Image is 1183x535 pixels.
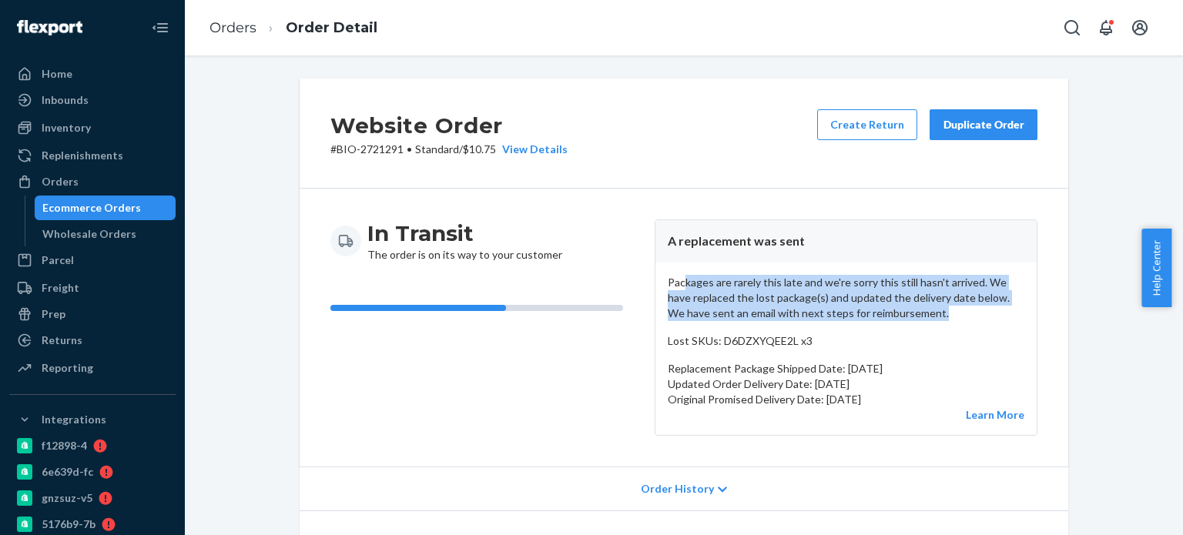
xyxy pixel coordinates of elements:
[286,19,377,36] a: Order Detail
[9,433,176,458] a: f12898-4
[1091,12,1121,43] button: Open notifications
[367,219,562,262] div: The order is on its way to your customer
[145,12,176,43] button: Close Navigation
[1141,229,1171,307] button: Help Center
[42,438,87,453] div: f12898-4
[943,117,1024,132] div: Duplicate Order
[9,248,176,273] a: Parcel
[42,174,79,189] div: Orders
[42,92,89,108] div: Inbounds
[415,142,459,155] span: Standard
[9,62,176,86] a: Home
[668,333,1024,349] p: Lost SKUs: D6DZXYQEE2L x3
[1124,12,1155,43] button: Open account menu
[9,486,176,510] a: gnzsuz-v5
[197,5,390,51] ol: breadcrumbs
[42,226,136,242] div: Wholesale Orders
[9,169,176,194] a: Orders
[9,115,176,140] a: Inventory
[42,148,123,163] div: Replenishments
[42,120,91,135] div: Inventory
[42,306,65,322] div: Prep
[42,200,141,216] div: Ecommerce Orders
[817,109,917,140] button: Create Return
[1057,12,1087,43] button: Open Search Box
[42,333,82,348] div: Returns
[9,143,176,168] a: Replenishments
[35,196,176,220] a: Ecommerce Orders
[9,356,176,380] a: Reporting
[367,219,562,247] h3: In Transit
[9,407,176,432] button: Integrations
[930,109,1037,140] button: Duplicate Order
[9,328,176,353] a: Returns
[42,360,93,376] div: Reporting
[17,20,82,35] img: Flexport logo
[668,376,1024,392] p: Updated Order Delivery Date: [DATE]
[496,142,568,157] button: View Details
[407,142,412,155] span: •
[966,408,1024,421] a: Learn More
[9,460,176,484] a: 6e639d-fc
[42,280,79,296] div: Freight
[42,66,72,82] div: Home
[9,276,176,300] a: Freight
[42,464,93,480] div: 6e639d-fc
[42,252,74,268] div: Parcel
[42,412,106,427] div: Integrations
[668,392,1024,407] p: Original Promised Delivery Date: [DATE]
[330,142,568,157] p: # BIO-2721291 / $10.75
[35,222,176,246] a: Wholesale Orders
[330,109,568,142] h2: Website Order
[9,88,176,112] a: Inbounds
[9,302,176,326] a: Prep
[209,19,256,36] a: Orders
[641,481,714,497] span: Order History
[42,490,92,506] div: gnzsuz-v5
[655,220,1037,262] header: A replacement was sent
[42,517,96,532] div: 5176b9-7b
[668,275,1024,321] p: Packages are rarely this late and we're sorry this still hasn't arrived. We have replaced the los...
[668,361,1024,376] p: Replacement Package Shipped Date: [DATE]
